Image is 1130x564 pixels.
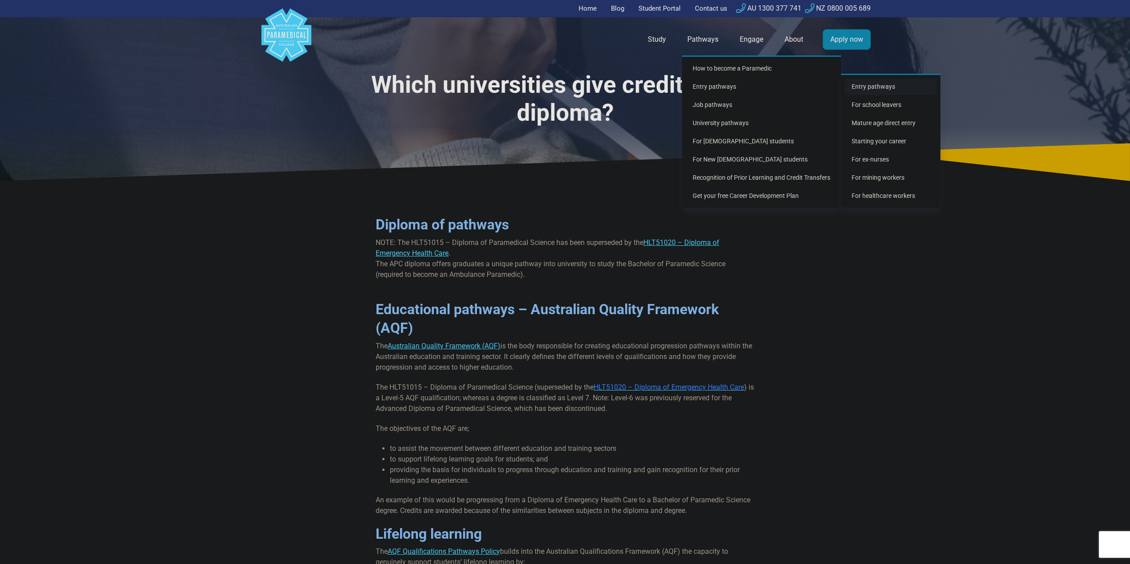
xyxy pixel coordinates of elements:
[390,454,754,465] li: to support lifelong learning goals for students; and
[376,496,750,515] span: An example of this would be progressing from a Diploma of Emergency Health Care to a Bachelor of ...
[376,423,754,434] p: The objectives of the AQF are;
[845,170,937,186] a: For mining workers
[845,151,937,168] a: For ex-nurses
[736,4,801,12] a: AU 1300 377 741
[779,27,816,52] a: About
[686,79,837,95] a: Entry pathways
[260,17,313,62] a: Australian Paramedical College
[376,341,754,373] p: The is the body responsible for creating educational progression pathways within the Australian e...
[686,133,837,150] a: For [DEMOGRAPHIC_DATA] students
[734,27,776,52] a: Engage
[376,382,754,414] p: The HLT51015 – Diploma of Paramedical Science (superseded by the ) is a Level-5 AQF qualification...
[376,525,754,542] h2: Lifelong learning
[642,27,678,52] a: Study
[845,188,937,204] a: For healthcare workers
[841,74,940,208] div: Entry pathways
[682,55,841,208] div: Pathways
[376,237,754,280] p: NOTE: The HLT51015 – Diploma of Paramedical Science has been superseded by the . The APC diploma ...
[845,115,937,131] a: Mature age direct entry
[390,465,754,486] li: providing the basis for individuals to progress through education and training and gain recogniti...
[845,133,937,150] a: Starting your career
[686,188,837,204] a: Get your free Career Development Plan
[686,115,837,131] a: University pathways
[686,97,837,113] a: Job pathways
[594,383,744,391] a: HLT51020 – Diploma of Emergency Health Care
[388,547,500,556] a: AQF Qualifications Pathways Policy
[845,97,937,113] a: For school leavers
[686,170,837,186] a: Recognition of Prior Learning and Credit Transfers
[376,216,754,234] h2: Diploma of pathways
[336,71,794,127] h1: Which universities give credit for the diploma?
[682,27,731,52] a: Pathways
[376,289,754,337] h2: Educational pathways – Australian Quality Framework (AQF)
[823,29,871,50] a: Apply now
[390,443,754,454] li: to assist the movement between different education and training sectors
[388,342,500,350] a: Australian Quality Framework (AQF)
[686,60,837,77] a: How to become a Paramedic
[805,4,871,12] a: NZ 0800 005 689
[686,151,837,168] a: For New [DEMOGRAPHIC_DATA] students
[845,79,937,95] a: Entry pathways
